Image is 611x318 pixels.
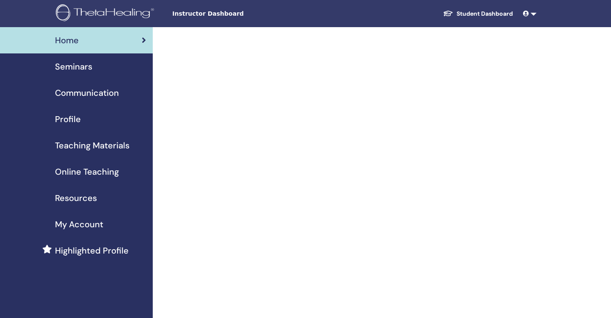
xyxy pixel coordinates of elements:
span: Teaching Materials [55,139,129,152]
span: Instructor Dashboard [172,9,299,18]
span: Communication [55,86,119,99]
span: Resources [55,192,97,204]
span: Profile [55,113,81,126]
img: logo.png [56,4,157,23]
img: graduation-cap-white.svg [443,10,453,17]
span: Home [55,34,79,47]
span: Seminars [55,60,92,73]
span: Online Teaching [55,165,119,178]
a: Student Dashboard [436,6,520,22]
span: My Account [55,218,103,231]
span: Highlighted Profile [55,244,129,257]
